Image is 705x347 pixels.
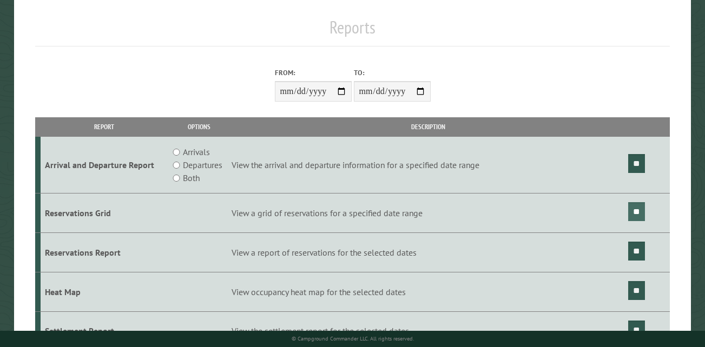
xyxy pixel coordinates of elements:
[230,193,627,233] td: View a grid of reservations for a specified date range
[41,137,168,193] td: Arrival and Departure Report
[41,272,168,311] td: Heat Map
[292,335,414,342] small: © Campground Commander LLC. All rights reserved.
[354,68,431,78] label: To:
[35,17,670,46] h1: Reports
[41,232,168,272] td: Reservations Report
[41,193,168,233] td: Reservations Grid
[230,117,627,136] th: Description
[183,171,200,184] label: Both
[183,158,222,171] label: Departures
[230,137,627,193] td: View the arrival and departure information for a specified date range
[275,68,352,78] label: From:
[41,117,168,136] th: Report
[168,117,230,136] th: Options
[230,272,627,311] td: View occupancy heat map for the selected dates
[183,145,210,158] label: Arrivals
[230,232,627,272] td: View a report of reservations for the selected dates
